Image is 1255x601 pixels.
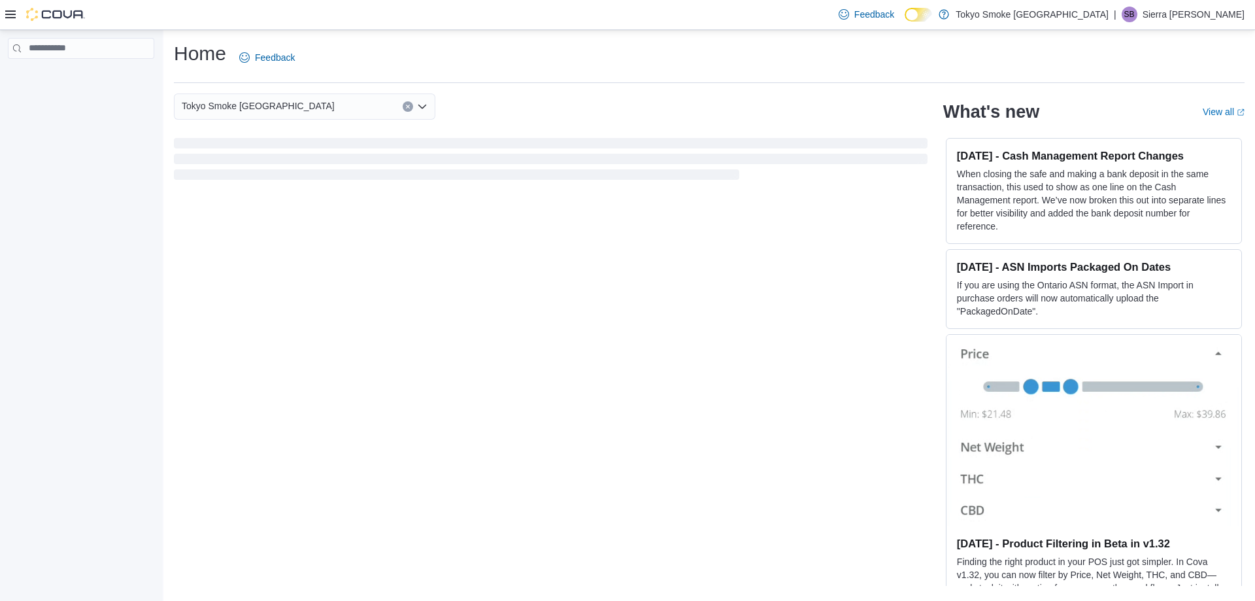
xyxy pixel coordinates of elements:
h2: What's new [943,101,1039,122]
p: Sierra [PERSON_NAME] [1143,7,1245,22]
span: SB [1124,7,1135,22]
span: Feedback [255,51,295,64]
p: If you are using the Ontario ASN format, the ASN Import in purchase orders will now automatically... [957,279,1231,318]
img: Cova [26,8,85,21]
p: When closing the safe and making a bank deposit in the same transaction, this used to show as one... [957,167,1231,233]
span: Feedback [854,8,894,21]
a: Feedback [234,44,300,71]
h3: [DATE] - Product Filtering in Beta in v1.32 [957,537,1231,550]
p: Tokyo Smoke [GEOGRAPHIC_DATA] [956,7,1109,22]
button: Clear input [403,101,413,112]
h3: [DATE] - Cash Management Report Changes [957,149,1231,162]
nav: Complex example [8,61,154,93]
a: View allExternal link [1203,107,1245,117]
button: Open list of options [417,101,427,112]
span: Tokyo Smoke [GEOGRAPHIC_DATA] [182,98,335,114]
p: | [1114,7,1116,22]
span: Loading [174,141,928,182]
h3: [DATE] - ASN Imports Packaged On Dates [957,260,1231,273]
div: Sierra Boire [1122,7,1137,22]
a: Feedback [833,1,899,27]
svg: External link [1237,109,1245,116]
input: Dark Mode [905,8,932,22]
h1: Home [174,41,226,67]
